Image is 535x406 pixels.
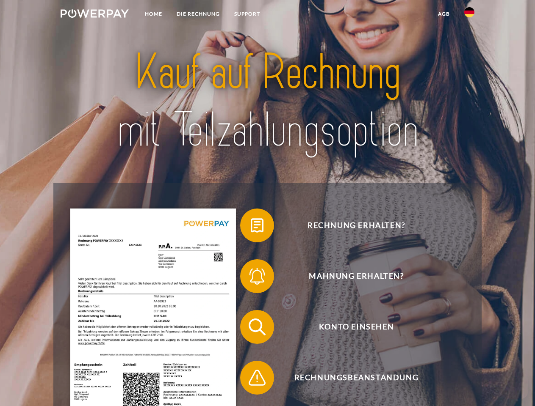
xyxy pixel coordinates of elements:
span: Rechnung erhalten? [252,208,460,242]
a: agb [431,6,457,22]
button: Rechnung erhalten? [240,208,460,242]
img: title-powerpay_de.svg [81,41,454,162]
span: Rechnungsbeanstandung [252,361,460,395]
a: SUPPORT [227,6,267,22]
iframe: Button to launch messaging window [501,372,528,399]
a: DIE RECHNUNG [169,6,227,22]
img: qb_search.svg [247,316,268,337]
span: Mahnung erhalten? [252,259,460,293]
img: qb_bell.svg [247,266,268,287]
img: qb_bill.svg [247,215,268,236]
button: Konto einsehen [240,310,460,344]
a: Home [138,6,169,22]
span: Konto einsehen [252,310,460,344]
img: de [464,7,474,17]
img: qb_warning.svg [247,367,268,388]
img: logo-powerpay-white.svg [61,9,129,18]
button: Mahnung erhalten? [240,259,460,293]
button: Rechnungsbeanstandung [240,361,460,395]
